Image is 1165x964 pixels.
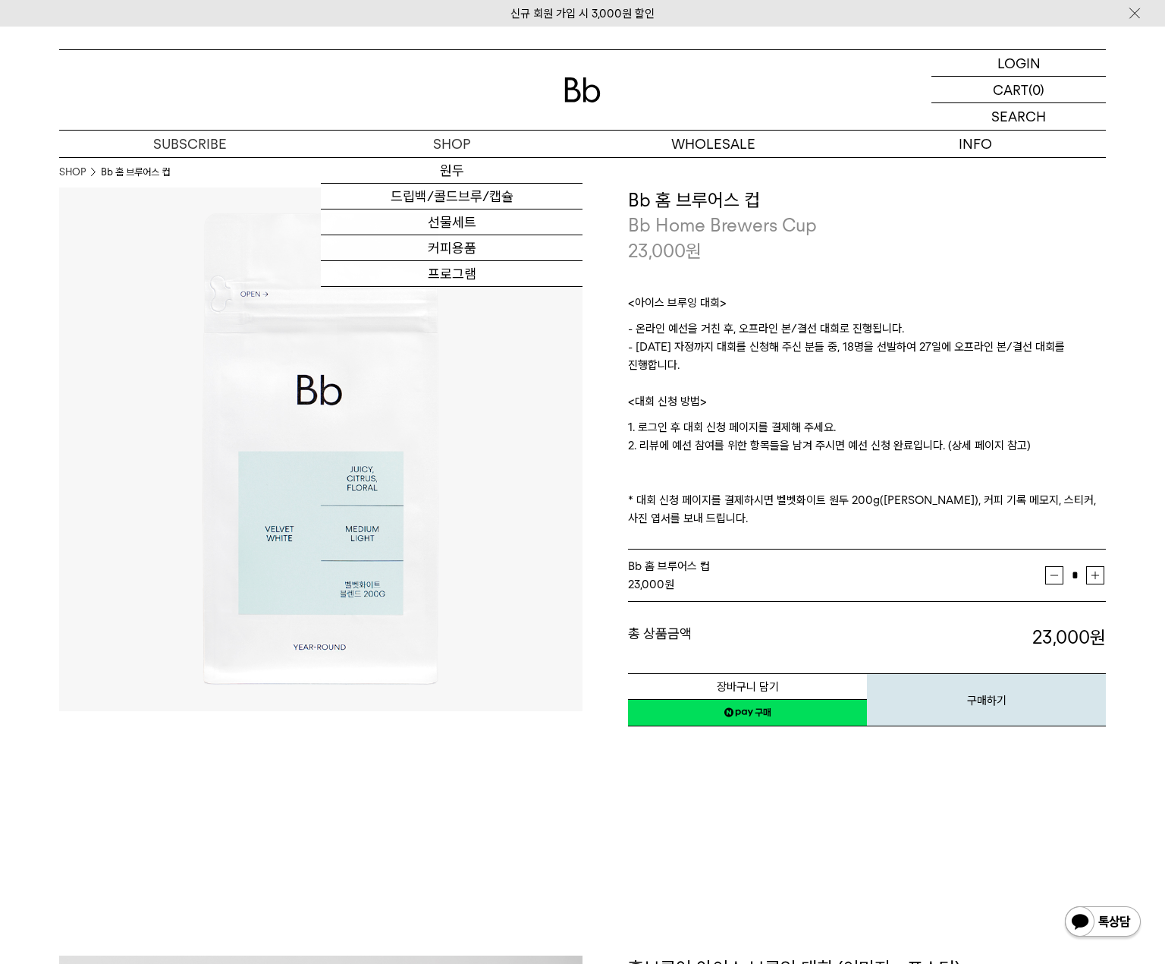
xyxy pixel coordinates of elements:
[931,77,1106,103] a: CART (0)
[628,575,1045,594] div: 원
[993,77,1028,102] p: CART
[628,673,867,700] button: 장바구니 담기
[1028,77,1044,102] p: (0)
[628,294,1106,320] p: <아이스 브루잉 대회>
[321,209,582,235] a: 선물세트
[997,50,1041,76] p: LOGIN
[59,187,582,711] img: Bb 홈 브루어스 컵
[1090,626,1106,648] b: 원
[628,559,710,573] span: Bb 홈 브루어스 컵
[1032,626,1106,648] strong: 23,000
[59,165,86,180] a: SHOP
[1045,566,1063,584] button: 감소
[321,158,582,184] a: 원두
[991,103,1046,130] p: SEARCH
[628,625,867,651] dt: 총 상품금액
[101,165,170,180] li: Bb 홈 브루어스 컵
[628,578,664,591] strong: 23,000
[844,131,1106,157] p: INFO
[628,418,1106,528] p: 1. 로그인 후 대회 신청 페이지를 결제해 주세요. 2. 리뷰에 예선 참여를 위한 항목들을 남겨 주시면 예선 신청 완료입니다. (상세 페이지 참고) * 대회 신청 페이지를 결...
[686,240,702,262] span: 원
[321,235,582,261] a: 커피용품
[628,213,1106,238] p: Bb Home Brewers Cup
[321,184,582,209] a: 드립백/콜드브루/캡슐
[564,77,601,102] img: 로고
[931,50,1106,77] a: LOGIN
[1086,566,1104,584] button: 증가
[321,131,582,157] a: SHOP
[321,261,582,287] a: 프로그램
[628,320,1106,392] p: - 온라인 예선을 거친 후, 오프라인 본/결선 대회로 진행됩니다. - [DATE] 자정까지 대회를 신청해 주신 분들 중, 18명을 선발하여 27일에 오프라인 본/결선 대회를 ...
[867,673,1106,726] button: 구매하기
[510,7,655,20] a: 신규 회원 가입 시 3,000원 할인
[1063,905,1142,941] img: 카카오톡 채널 1:1 채팅 버튼
[628,699,867,726] a: 새창
[582,131,844,157] p: WHOLESALE
[628,187,1106,213] h3: Bb 홈 브루어스 컵
[628,238,702,264] p: 23,000
[628,392,1106,418] p: <대회 신청 방법>
[59,131,321,157] a: SUBSCRIBE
